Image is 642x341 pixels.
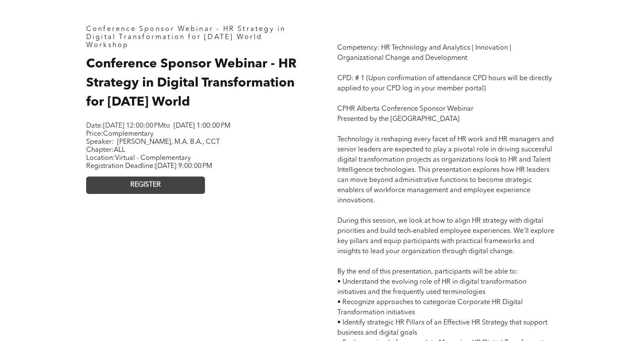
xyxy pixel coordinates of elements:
[86,58,297,109] span: Conference Sponsor Webinar - HR Strategy in Digital Transformation for [DATE] World
[103,123,164,129] span: [DATE] 12:00:00 PM
[174,123,230,129] span: [DATE] 1:00:00 PM
[130,181,161,189] span: REGISTER
[86,42,129,49] span: Workshop
[114,147,125,154] span: ALL
[117,139,220,145] span: [PERSON_NAME], M.A. B.A., CCT
[86,139,114,145] span: Speaker:
[86,26,286,41] span: Conference Sponsor Webinar - HR Strategy in Digital Transformation for [DATE] World
[86,131,154,137] span: Price:
[155,163,212,170] span: [DATE] 9:00:00 PM
[86,176,205,194] a: REGISTER
[86,123,170,129] span: Date: to
[103,131,154,137] span: Complementary
[86,147,125,154] span: Chapter:
[115,155,191,162] span: Virtual - Complementary
[86,155,212,170] span: Location: Registration Deadline:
